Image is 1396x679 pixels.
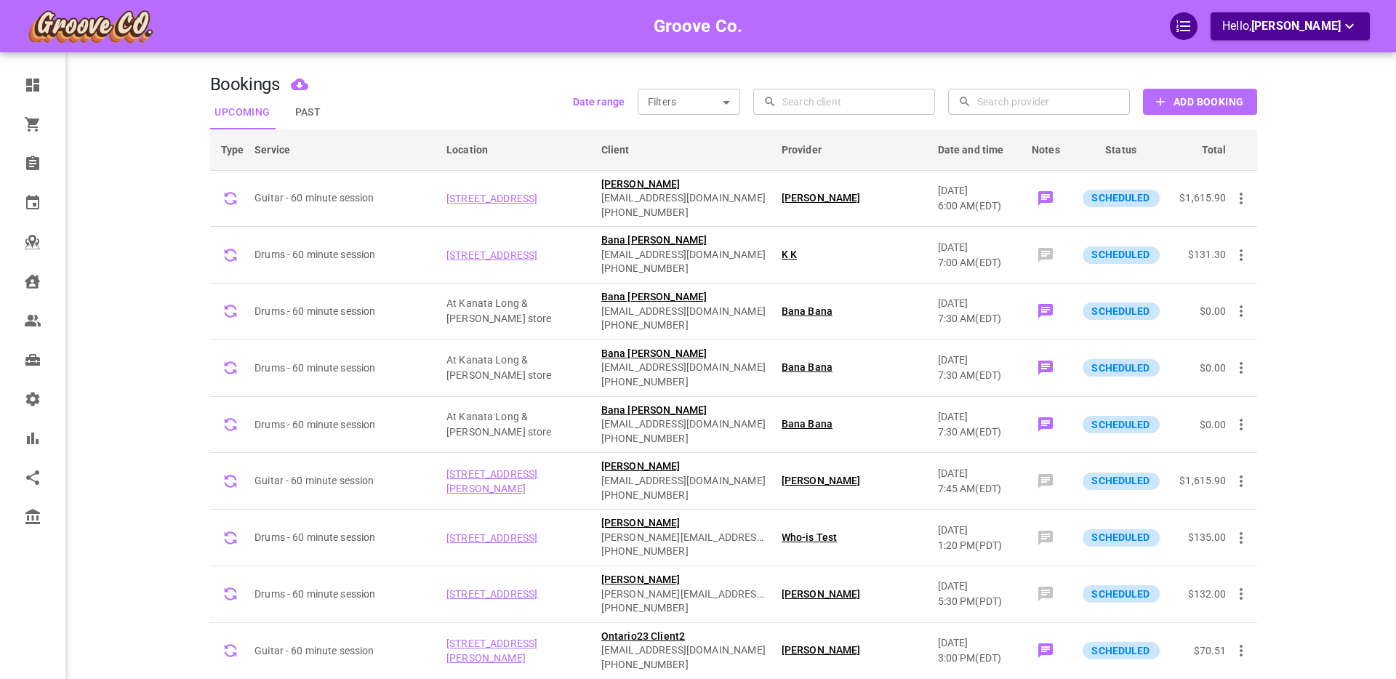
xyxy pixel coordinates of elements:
[248,129,440,170] th: Service
[1023,129,1069,170] th: Notes
[276,96,341,129] button: Past
[1211,12,1370,40] button: Hello,[PERSON_NAME]
[601,643,766,658] span: [EMAIL_ADDRESS][DOMAIN_NAME]
[1091,530,1150,545] p: SCHEDULED
[601,206,766,220] span: [PHONE_NUMBER]
[782,587,861,602] span: [PERSON_NAME]
[291,76,308,93] svg: Export
[1222,17,1358,36] p: Hello,
[1091,304,1150,319] p: SCHEDULED
[938,409,1016,425] p: [DATE]
[1179,475,1226,486] span: $1,615.90
[601,630,766,644] span: Ontario23 Client2
[1200,305,1227,317] span: $0.00
[210,96,276,129] button: Upcoming
[1091,247,1150,262] p: SCHEDULED
[782,248,797,262] span: K K
[938,594,1016,609] p: 5:30 PM ( PDT )
[601,361,766,375] span: [EMAIL_ADDRESS][DOMAIN_NAME]
[938,523,1016,538] p: [DATE]
[1037,585,1054,603] svg: Add note
[1069,129,1173,170] th: Status
[601,587,769,602] span: [PERSON_NAME][EMAIL_ADDRESS][DOMAIN_NAME]
[601,177,766,192] span: [PERSON_NAME]
[446,409,588,440] p: Company location
[1188,588,1227,600] span: $132.00
[938,311,1016,326] p: 7:30 AM ( EDT )
[1037,190,1054,207] svg: booking level notes test
[601,233,766,248] span: Bana [PERSON_NAME]
[601,545,769,559] span: [PHONE_NUMBER]
[1200,362,1227,374] span: $0.00
[601,489,766,503] span: [PHONE_NUMBER]
[938,651,1016,666] p: 3:00 PM ( EDT )
[254,643,433,659] p: Guitar - 60 minute session
[254,530,433,545] p: Drums - 60 minute session
[1091,643,1150,659] p: SCHEDULED
[938,240,1016,255] p: [DATE]
[1037,416,1054,433] svg: order notekasjdfhaksjdbfkaljsdbflaksdjbfsakdlhbfj
[782,643,861,658] span: [PERSON_NAME]
[601,516,769,531] span: [PERSON_NAME]
[1143,89,1256,115] button: Add Booking
[601,262,766,276] span: [PHONE_NUMBER]
[654,12,743,40] h6: Groove Co.
[601,531,769,545] span: [PERSON_NAME][EMAIL_ADDRESS][DOMAIN_NAME]
[601,432,766,446] span: [PHONE_NUMBER]
[782,417,833,432] span: Bana Bana
[938,183,1016,198] p: [DATE]
[782,474,861,489] span: [PERSON_NAME]
[1037,473,1054,490] svg: Add note
[1037,302,1054,320] svg: order notekasjdfhaksjdbfkaljsdbflaksdjbfsakdlhbfj
[1037,642,1054,659] svg: Order noteeee
[210,129,249,170] th: Type
[601,375,766,390] span: [PHONE_NUMBER]
[210,74,280,95] h1: Bookings
[601,191,766,206] span: [EMAIL_ADDRESS][DOMAIN_NAME]
[938,198,1016,214] p: 6:00 AM ( EDT )
[573,96,625,108] b: Date range
[1179,192,1226,204] span: $1,615.90
[446,353,588,383] p: Company location
[782,361,833,375] span: Bana Bana
[782,191,861,206] span: [PERSON_NAME]
[601,403,766,418] span: Bana [PERSON_NAME]
[938,368,1016,383] p: 7:30 AM ( EDT )
[1170,12,1198,40] div: QuickStart Guide
[782,305,833,319] span: Bana Bana
[601,601,769,616] span: [PHONE_NUMBER]
[1194,645,1227,656] span: $70.51
[601,417,766,432] span: [EMAIL_ADDRESS][DOMAIN_NAME]
[601,290,766,305] span: Bana [PERSON_NAME]
[1188,249,1227,260] span: $131.30
[938,579,1016,594] p: [DATE]
[1037,529,1054,547] svg: Add note
[446,588,537,600] span: [STREET_ADDRESS]
[446,532,537,544] span: [STREET_ADDRESS]
[26,8,154,44] img: company-logo
[1091,473,1150,489] p: SCHEDULED
[977,89,1120,115] input: Search provider
[601,347,766,361] span: Bana [PERSON_NAME]
[1174,93,1243,111] b: Add Booking
[254,304,433,319] p: Drums - 60 minute session
[1188,531,1227,543] span: $135.00
[446,249,537,261] span: [STREET_ADDRESS]
[440,129,595,170] th: Location
[938,425,1016,440] p: 7:30 AM ( EDT )
[938,466,1016,481] p: [DATE]
[1091,417,1150,433] p: SCHEDULED
[938,635,1016,651] p: [DATE]
[638,89,740,115] div: Filters
[1251,19,1341,33] span: [PERSON_NAME]
[601,305,766,319] span: [EMAIL_ADDRESS][DOMAIN_NAME]
[254,247,433,262] p: Drums - 60 minute session
[938,538,1016,553] p: 1:20 PM ( PDT )
[782,531,838,545] span: Who-is Test
[938,353,1016,368] p: [DATE]
[446,638,537,664] span: [STREET_ADDRESS][PERSON_NAME]
[782,89,925,115] input: Search client
[601,318,766,333] span: [PHONE_NUMBER]
[601,248,766,262] span: [EMAIL_ADDRESS][DOMAIN_NAME]
[1173,129,1232,170] th: Total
